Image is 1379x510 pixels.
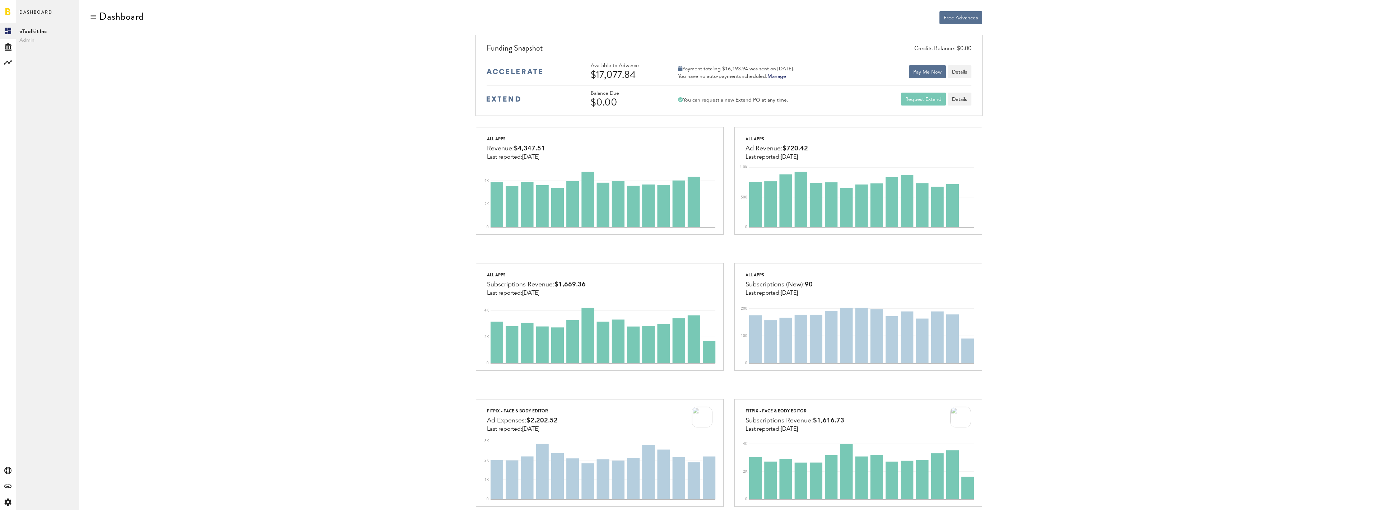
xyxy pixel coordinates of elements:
[487,271,586,279] div: All apps
[487,426,558,432] div: Last reported:
[781,290,798,296] span: [DATE]
[781,426,798,432] span: [DATE]
[591,69,659,80] div: $17,077.84
[487,42,971,58] div: Funding Snapshot
[783,145,808,152] span: $720.42
[487,415,558,426] div: Ad Expenses:
[901,93,946,106] button: Request Extend
[484,439,489,443] text: 3K
[487,143,545,154] div: Revenue:
[741,196,747,199] text: 500
[743,442,748,445] text: 4K
[487,225,489,229] text: 0
[678,73,794,80] div: You have no auto-payments scheduled.
[745,225,747,229] text: 0
[939,11,982,24] button: Free Advances
[484,335,489,339] text: 2K
[743,469,748,473] text: 2K
[914,45,971,53] div: Credits Balance: $0.00
[746,415,844,426] div: Subscriptions Revenue:
[746,271,813,279] div: All apps
[740,165,748,169] text: 1.0K
[745,497,747,501] text: 0
[1323,488,1372,506] iframe: Opens a widget where you can find more information
[522,154,539,160] span: [DATE]
[745,361,747,365] text: 0
[487,135,545,143] div: All apps
[487,361,489,365] text: 0
[746,290,813,296] div: Last reported:
[487,279,586,290] div: Subscriptions Revenue:
[746,135,808,143] div: All apps
[487,96,520,102] img: extend-medium-blue-logo.svg
[948,93,971,106] a: Details
[950,407,971,427] img: 2LlM_AFDijZQuv08uoCoT9dgizXvoJzh09mdn8JawuzvThUA8NjVLAqjkGLDN4doz4r8
[591,63,659,69] div: Available to Advance
[19,36,75,45] span: Admin
[487,154,545,160] div: Last reported:
[487,407,558,415] div: FitPix - Face & Body Editor
[484,202,489,206] text: 2K
[746,426,844,432] div: Last reported:
[678,66,794,72] div: Payment totaling $16,193.94 was sent on [DATE].
[514,145,545,152] span: $4,347.51
[19,27,75,36] span: eToolkit Inc
[741,334,747,338] text: 100
[522,426,539,432] span: [DATE]
[487,69,542,74] img: accelerate-medium-blue-logo.svg
[19,8,52,23] span: Dashboard
[805,281,813,288] span: 90
[554,281,586,288] span: $1,669.36
[781,154,798,160] span: [DATE]
[522,290,539,296] span: [DATE]
[678,97,788,103] div: You can request a new Extend PO at any time.
[526,417,558,424] span: $2,202.52
[813,417,844,424] span: $1,616.73
[487,290,586,296] div: Last reported:
[746,143,808,154] div: Ad Revenue:
[948,65,971,78] button: Details
[767,74,786,79] a: Manage
[692,407,712,427] img: 2LlM_AFDijZQuv08uoCoT9dgizXvoJzh09mdn8JawuzvThUA8NjVLAqjkGLDN4doz4r8
[741,307,747,310] text: 200
[591,97,659,108] div: $0.00
[484,309,489,312] text: 4K
[746,407,844,415] div: FitPix - Face & Body Editor
[909,65,946,78] button: Pay Me Now
[484,459,489,462] text: 2K
[484,179,489,183] text: 4K
[746,154,808,160] div: Last reported:
[746,279,813,290] div: Subscriptions (New):
[591,90,659,97] div: Balance Due
[487,497,489,501] text: 0
[484,478,489,482] text: 1K
[99,11,144,22] div: Dashboard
